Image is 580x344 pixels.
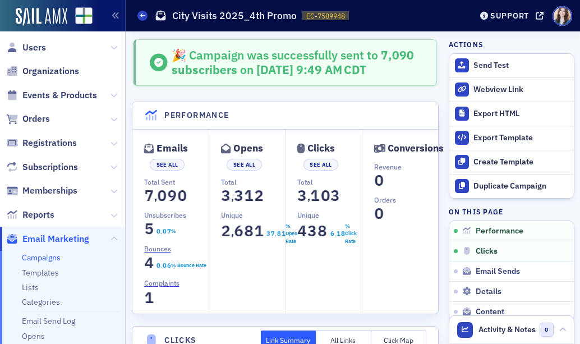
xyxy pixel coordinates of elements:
a: Organizations [6,65,79,77]
p: Total Sent [144,177,209,187]
a: Categories [22,297,60,307]
section: 1 [144,291,154,304]
img: SailAMX [75,7,93,25]
span: 7 [141,186,156,205]
p: Unique [221,210,285,220]
span: . [334,231,336,238]
span: 6 [231,221,246,241]
a: Complaints [144,278,188,288]
span: 8 [340,228,346,238]
span: 3 [328,186,343,205]
div: Webview Link [473,85,568,95]
span: . [160,263,162,270]
span: 9:49 AM [296,62,342,77]
a: Export Template [449,126,574,150]
span: 3 [218,186,233,205]
section: 37.81 [266,222,286,245]
div: Support [490,11,529,21]
span: Clicks [476,246,498,256]
span: 0 [540,323,554,337]
span: 8 [276,228,282,238]
span: . [160,228,162,236]
section: 0 [374,207,384,220]
span: 5 [141,219,156,238]
span: 3 [295,186,310,205]
span: 7 [166,226,172,236]
span: 9 [164,186,179,205]
div: Emails [156,145,188,152]
a: Templates [22,268,59,278]
span: Email Sends [476,267,520,277]
div: Create Template [473,157,568,167]
img: SailAMX [16,8,67,26]
span: 1 [335,228,341,238]
button: See All [303,159,338,171]
span: Complaints [144,278,179,288]
span: 0 [371,204,386,223]
a: Users [6,42,46,54]
div: % Bounce Rate [171,262,206,269]
span: Bounces [144,244,171,254]
section: 0.06 [156,262,171,269]
div: Export Template [473,133,568,143]
p: Orders [374,195,438,205]
span: 1 [280,228,286,238]
span: , [307,189,310,204]
span: 8 [315,221,330,241]
span: 2 [251,186,266,205]
span: 0 [155,260,161,270]
div: Duplicate Campaign [473,181,568,191]
a: Orders [6,113,50,125]
section: 6.18 [330,222,345,245]
a: Memberships [6,185,77,197]
span: Email Marketing [22,233,89,245]
section: 7,090 [144,189,187,202]
a: Export HTML [449,102,574,126]
span: , [231,189,234,204]
span: 0 [162,260,167,270]
p: Total [297,177,361,187]
span: CDT [342,62,367,77]
span: Memberships [22,185,77,197]
span: 0 [155,226,161,236]
span: Registrations [22,137,77,149]
div: % Click Rate [345,222,362,245]
div: % [171,227,176,235]
section: 438 [297,224,328,237]
a: Email Marketing [6,233,89,245]
a: Reports [6,209,54,221]
span: 6 [329,228,335,238]
span: 3 [265,228,271,238]
span: 4 [295,221,310,241]
button: See All [227,159,261,171]
section: 3,312 [221,189,264,202]
span: 3 [305,221,320,241]
h1: City Visits 2025_4th Promo [172,9,297,22]
span: Profile [553,6,572,26]
section: 5 [144,222,154,235]
section: 4 [144,256,154,269]
span: 1 [141,288,156,308]
span: 7 [270,228,275,238]
a: Lists [22,282,39,292]
div: Send Test [473,61,568,71]
span: Orders [22,113,50,125]
span: [DATE] [256,62,296,77]
span: 7,090 subscribers [172,47,414,77]
span: Details [476,287,501,297]
span: . [275,231,277,238]
span: , [154,189,157,204]
button: Duplicate Campaign [449,174,574,198]
a: Webview Link [449,77,574,102]
span: 0 [162,226,167,236]
div: Export HTML [473,109,568,119]
a: View Homepage [67,7,93,26]
span: 0 [371,171,386,190]
a: Subscriptions [6,161,78,173]
a: Bounces [144,244,179,254]
p: Total [221,177,285,187]
p: Unsubscribes [144,210,209,220]
h4: On this page [449,207,574,217]
span: 0 [174,186,190,205]
span: , [231,224,234,240]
